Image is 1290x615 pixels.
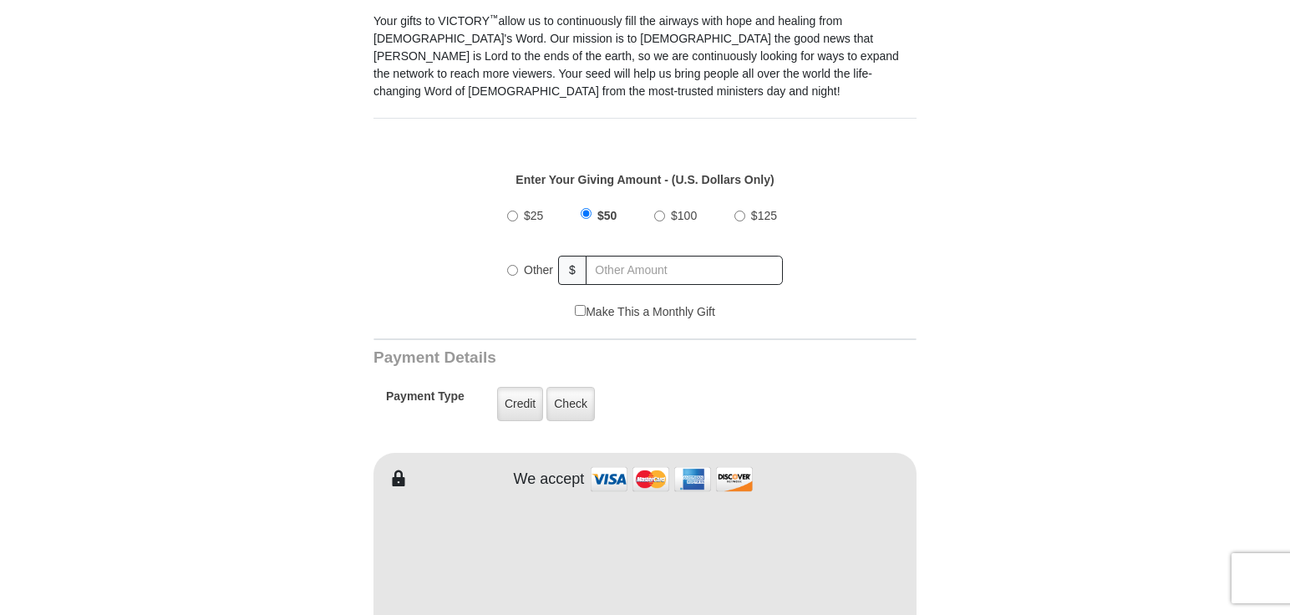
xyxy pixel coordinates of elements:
[586,256,783,285] input: Other Amount
[597,209,617,222] span: $50
[575,305,586,316] input: Make This a Monthly Gift
[373,348,800,368] h3: Payment Details
[671,209,697,222] span: $100
[373,13,917,100] p: Your gifts to VICTORY allow us to continuously fill the airways with hope and healing from [DEMOG...
[524,263,553,277] span: Other
[524,209,543,222] span: $25
[514,470,585,489] h4: We accept
[386,389,465,412] h5: Payment Type
[575,303,715,321] label: Make This a Monthly Gift
[490,13,499,23] sup: ™
[515,173,774,186] strong: Enter Your Giving Amount - (U.S. Dollars Only)
[497,387,543,421] label: Credit
[588,461,755,497] img: credit cards accepted
[546,387,595,421] label: Check
[558,256,587,285] span: $
[751,209,777,222] span: $125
